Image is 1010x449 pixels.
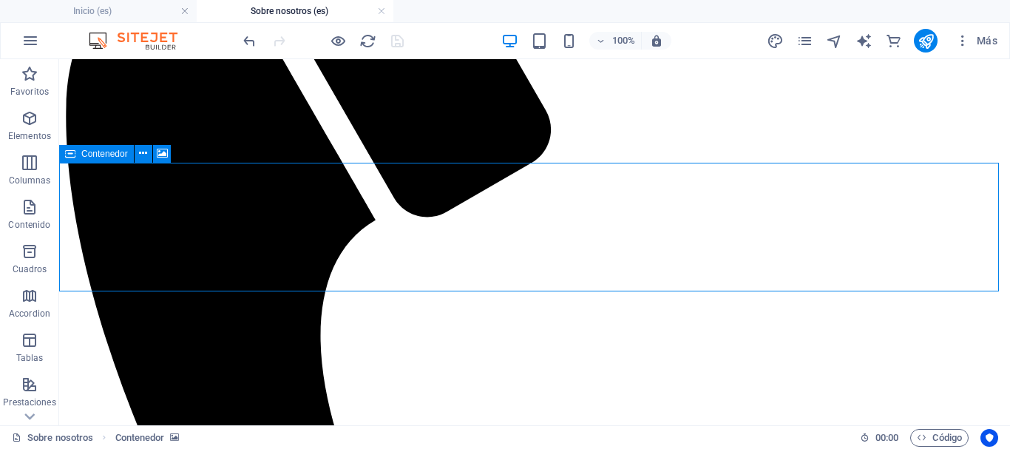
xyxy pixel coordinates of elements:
h6: 100% [611,32,635,50]
i: Deshacer: Cambiar ancho (Ctrl+Z) [241,33,258,50]
p: Columnas [9,175,51,186]
p: Accordion [9,308,50,320]
span: : [886,432,888,443]
nav: breadcrumb [115,429,180,447]
button: text_generator [855,32,872,50]
i: Este elemento contiene un fondo [170,433,179,442]
i: Publicar [918,33,935,50]
p: Elementos [8,130,51,142]
span: Más [955,33,997,48]
p: Tablas [16,352,44,364]
button: Usercentrics [980,429,998,447]
img: Editor Logo [85,32,196,50]
i: Diseño (Ctrl+Alt+Y) [767,33,784,50]
span: Haz clic para seleccionar y doble clic para editar [115,429,165,447]
p: Cuadros [13,263,47,275]
a: Sobre nosotros [12,429,93,447]
i: Comercio [885,33,902,50]
p: Contenido [8,219,50,231]
button: reload [359,32,376,50]
i: Páginas (Ctrl+Alt+S) [796,33,813,50]
button: publish [914,29,938,53]
span: Código [917,429,962,447]
p: Favoritos [10,86,49,98]
button: navigator [825,32,843,50]
button: pages [796,32,813,50]
button: Más [949,29,1003,53]
h6: Tiempo de la sesión [860,429,899,447]
button: 100% [589,32,642,50]
i: Al redimensionar, ajustar el nivel de zoom automáticamente para ajustarse al dispositivo elegido. [650,34,663,47]
p: Prestaciones [3,396,55,408]
span: Contenedor [81,149,128,158]
i: Navegador [826,33,843,50]
i: Volver a cargar página [359,33,376,50]
h4: Sobre nosotros (es) [197,3,393,19]
span: 00 00 [875,429,898,447]
i: AI Writer [855,33,872,50]
button: undo [240,32,258,50]
button: commerce [884,32,902,50]
button: design [766,32,784,50]
button: Código [910,429,969,447]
